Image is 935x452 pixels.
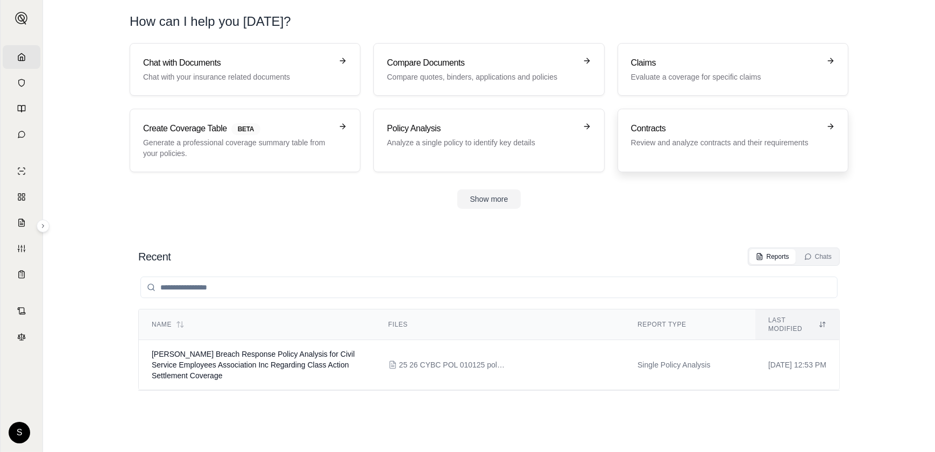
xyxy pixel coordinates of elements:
p: Generate a professional coverage summary table from your policies. [143,137,332,159]
p: Analyze a single policy to identify key details [387,137,576,148]
p: Chat with your insurance related documents [143,72,332,82]
th: Files [376,309,625,340]
h3: Compare Documents [387,56,576,69]
a: Home [3,45,40,69]
a: Documents Vault [3,71,40,95]
div: Chats [804,252,832,261]
h1: How can I help you [DATE]? [130,13,291,30]
span: Beazley Breach Response Policy Analysis for Civil Service Employees Association Inc Regarding Cla... [152,350,355,380]
h2: Recent [138,249,171,264]
button: Show more [457,189,521,209]
a: Claim Coverage [3,211,40,235]
a: Legal Search Engine [3,325,40,349]
button: Expand sidebar [37,220,49,232]
a: ClaimsEvaluate a coverage for specific claims [618,43,848,96]
a: Chat [3,123,40,146]
button: Reports [749,249,796,264]
p: Review and analyze contracts and their requirements [631,137,820,148]
a: Chat with DocumentsChat with your insurance related documents [130,43,360,96]
a: Create Coverage TableBETAGenerate a professional coverage summary table from your policies. [130,109,360,172]
h3: Create Coverage Table [143,122,332,135]
a: Coverage Table [3,263,40,286]
a: Custom Report [3,237,40,260]
button: Expand sidebar [11,8,32,29]
div: Name [152,320,363,329]
button: Chats [798,249,838,264]
span: 25 26 CYBC POL 010125 pol#D38D0C250101.pdf [399,359,507,370]
a: Single Policy [3,159,40,183]
img: Expand sidebar [15,12,28,25]
td: Single Policy Analysis [625,340,755,390]
h3: Claims [631,56,820,69]
a: Policy Comparisons [3,185,40,209]
div: Last modified [768,316,826,333]
p: Compare quotes, binders, applications and policies [387,72,576,82]
a: Contract Analysis [3,299,40,323]
h3: Chat with Documents [143,56,332,69]
a: Prompt Library [3,97,40,121]
h3: Contracts [631,122,820,135]
a: Policy AnalysisAnalyze a single policy to identify key details [373,109,604,172]
span: BETA [231,123,260,135]
a: Compare DocumentsCompare quotes, binders, applications and policies [373,43,604,96]
div: S [9,422,30,443]
h3: Policy Analysis [387,122,576,135]
a: ContractsReview and analyze contracts and their requirements [618,109,848,172]
p: Evaluate a coverage for specific claims [631,72,820,82]
td: [DATE] 12:53 PM [755,340,839,390]
div: Reports [756,252,789,261]
th: Report Type [625,309,755,340]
